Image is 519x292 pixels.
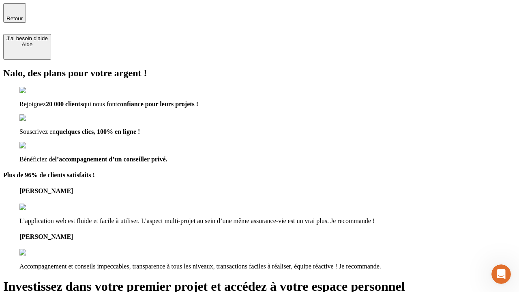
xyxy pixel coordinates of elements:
span: Souscrivez en [19,128,56,135]
p: L’application web est fluide et facile à utiliser. L’aspect multi-projet au sein d’une même assur... [19,217,516,225]
h2: Nalo, des plans pour votre argent ! [3,68,516,79]
button: Retour [3,3,26,23]
img: checkmark [19,142,54,149]
h4: [PERSON_NAME] [19,233,516,240]
div: Aide [6,41,48,47]
span: qui nous font [83,101,117,107]
p: Accompagnement et conseils impeccables, transparence à tous les niveaux, transactions faciles à r... [19,263,516,270]
span: quelques clics, 100% en ligne ! [56,128,140,135]
span: l’accompagnement d’un conseiller privé. [55,156,167,163]
img: checkmark [19,114,54,122]
img: reviews stars [19,204,60,211]
img: checkmark [19,87,54,94]
span: Bénéficiez de [19,156,55,163]
span: confiance pour leurs projets ! [117,101,198,107]
button: J’ai besoin d'aideAide [3,34,51,60]
img: reviews stars [19,249,60,256]
h4: Plus de 96% de clients satisfaits ! [3,172,516,179]
h4: [PERSON_NAME] [19,187,516,195]
iframe: Intercom live chat [491,264,511,284]
span: Rejoignez [19,101,46,107]
span: Retour [6,15,23,21]
span: 20 000 clients [46,101,83,107]
div: J’ai besoin d'aide [6,35,48,41]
